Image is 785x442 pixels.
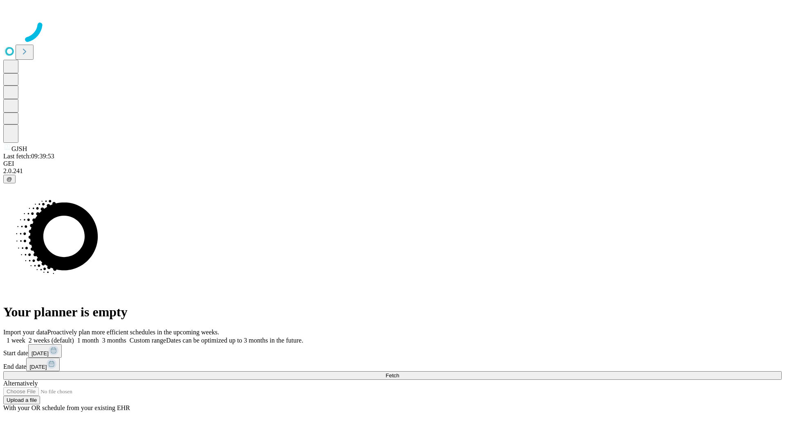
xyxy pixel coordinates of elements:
[166,337,303,344] span: Dates can be optimized up to 3 months in the future.
[102,337,126,344] span: 3 months
[3,304,782,320] h1: Your planner is empty
[47,329,219,336] span: Proactively plan more efficient schedules in the upcoming weeks.
[3,167,782,175] div: 2.0.241
[3,175,16,183] button: @
[7,337,25,344] span: 1 week
[386,372,399,379] span: Fetch
[3,358,782,371] div: End date
[29,337,74,344] span: 2 weeks (default)
[28,344,62,358] button: [DATE]
[29,364,47,370] span: [DATE]
[77,337,99,344] span: 1 month
[130,337,166,344] span: Custom range
[31,350,49,356] span: [DATE]
[3,329,47,336] span: Import your data
[3,160,782,167] div: GEI
[3,371,782,380] button: Fetch
[3,404,130,411] span: With your OR schedule from your existing EHR
[7,176,12,182] span: @
[26,358,60,371] button: [DATE]
[11,145,27,152] span: GJSH
[3,380,38,387] span: Alternatively
[3,396,40,404] button: Upload a file
[3,344,782,358] div: Start date
[3,153,54,160] span: Last fetch: 09:39:53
